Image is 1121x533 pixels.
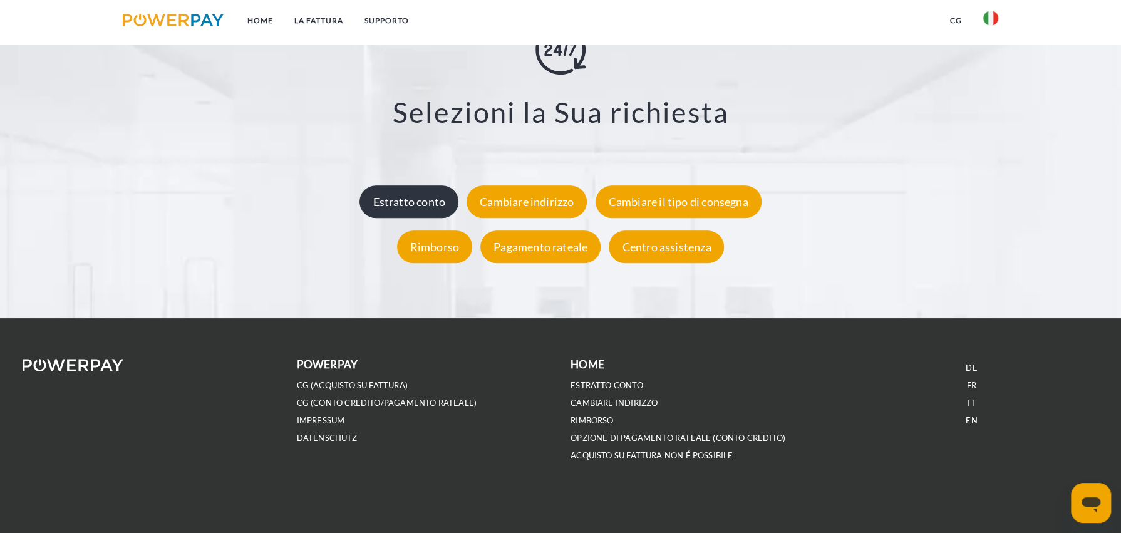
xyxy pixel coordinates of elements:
[297,433,358,443] a: DATENSCHUTZ
[592,195,765,209] a: Cambiare il tipo di consegna
[967,380,976,391] a: FR
[354,9,420,32] a: Supporto
[463,195,590,209] a: Cambiare indirizzo
[966,415,977,426] a: EN
[571,398,658,408] a: CAMBIARE INDIRIZZO
[397,230,472,263] div: Rimborso
[939,9,973,32] a: CG
[571,433,785,443] a: OPZIONE DI PAGAMENTO RATEALE (Conto Credito)
[571,450,733,461] a: ACQUISTO SU FATTURA NON É POSSIBILE
[72,95,1050,130] h3: Selezioni la Sua richiesta
[1071,483,1111,523] iframe: Pulsante per aprire la finestra di messaggistica
[609,230,724,263] div: Centro assistenza
[571,415,613,426] a: RIMBORSO
[467,185,587,218] div: Cambiare indirizzo
[356,195,462,209] a: Estratto conto
[966,363,977,373] a: DE
[983,11,998,26] img: it
[297,380,408,391] a: CG (Acquisto su fattura)
[394,240,475,254] a: Rimborso
[606,240,727,254] a: Centro assistenza
[535,24,586,75] img: online-shopping.svg
[968,398,975,408] a: IT
[297,358,358,371] b: POWERPAY
[571,380,643,391] a: ESTRATTO CONTO
[284,9,354,32] a: LA FATTURA
[123,14,224,26] img: logo-powerpay.svg
[297,415,345,426] a: IMPRESSUM
[477,240,604,254] a: Pagamento rateale
[571,358,604,371] b: Home
[359,185,458,218] div: Estratto conto
[480,230,601,263] div: Pagamento rateale
[237,9,284,32] a: Home
[23,359,123,371] img: logo-powerpay-white.svg
[596,185,762,218] div: Cambiare il tipo di consegna
[297,398,477,408] a: CG (Conto Credito/Pagamento rateale)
